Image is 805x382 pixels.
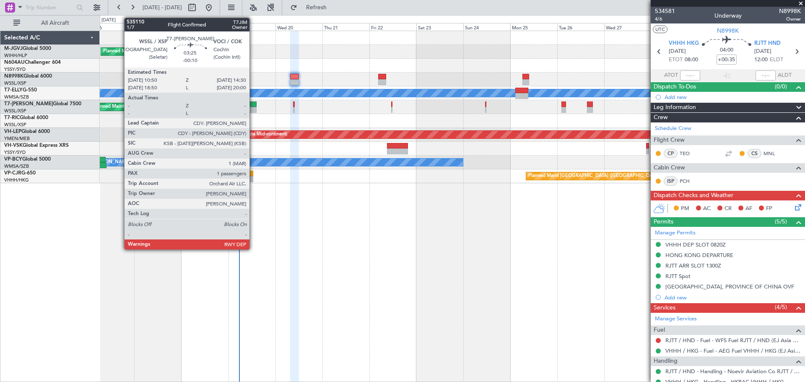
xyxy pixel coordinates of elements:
div: Sun 24 [463,23,510,31]
span: N8998K [4,74,23,79]
a: WSSL/XSP [4,108,26,114]
a: T7-ELLYG-550 [4,88,37,93]
div: Mon 25 [510,23,557,31]
a: WMSA/SZB [4,94,29,100]
div: Sun 17 [134,23,181,31]
span: VP-CJR [4,171,21,176]
div: [GEOGRAPHIC_DATA], PROVINCE OF CHINA OVF [665,283,794,290]
input: --:-- [680,70,700,81]
a: WSSL/XSP [4,80,26,86]
span: 08:00 [685,56,698,64]
button: All Aircraft [9,16,91,30]
div: Tue 19 [229,23,275,31]
span: CR [724,205,732,213]
span: Handling [654,356,678,366]
span: Leg Information [654,103,696,112]
span: VP-BCY [4,157,22,162]
a: TEO [680,150,699,157]
span: (4/5) [775,303,787,312]
a: T7-RICGlobal 6000 [4,115,48,120]
div: Underway [714,11,742,20]
span: 04:00 [720,46,733,55]
span: (0/0) [775,82,787,91]
a: WMSA/SZB [4,163,29,169]
a: VH-LEPGlobal 6000 [4,129,50,134]
span: [DATE] [669,47,686,56]
a: VH-VSKGlobal Express XRS [4,143,69,148]
span: 534581 [655,7,675,16]
a: VHHH / HKG - Fuel - AEG Fuel VHHH / HKG (EJ Asia Only) [665,347,801,354]
span: Dispatch Checks and Weather [654,191,733,200]
a: N8998KGlobal 6000 [4,74,52,79]
a: Manage Services [655,315,697,323]
div: Wed 27 [604,23,651,31]
span: Owner [779,16,801,23]
span: VH-VSK [4,143,23,148]
div: Wed 20 [275,23,322,31]
a: WSSL/XSP [4,122,26,128]
a: T7-[PERSON_NAME]Global 7500 [4,101,81,107]
span: PM [681,205,689,213]
span: M-JGVJ [4,46,23,51]
div: Mon 18 [181,23,228,31]
a: MNL [763,150,782,157]
span: 4/6 [655,16,675,23]
span: Dispatch To-Dos [654,82,696,92]
div: Tue 26 [557,23,604,31]
span: RJTT HND [754,39,781,48]
button: Refresh [286,1,337,14]
span: ELDT [770,56,783,64]
div: Sat 16 [87,23,134,31]
div: HONG KONG DEPARTURE [665,252,733,259]
a: Manage Permits [655,229,696,237]
span: Cabin Crew [654,163,685,173]
div: Add new [665,94,801,101]
a: WIHH/HLP [4,52,27,59]
span: Crew [654,113,668,122]
span: T7-[PERSON_NAME] [4,101,53,107]
span: (5/5) [775,217,787,226]
span: Permits [654,217,673,227]
div: Sat 23 [416,23,463,31]
span: FP [766,205,772,213]
div: Planned Maint [GEOGRAPHIC_DATA] (Seletar) [93,101,192,113]
span: N8998K [717,26,739,35]
span: N8998K [779,7,801,16]
div: Unplanned Maint [GEOGRAPHIC_DATA] (Seletar) [140,114,245,127]
a: RJTT / HND - Fuel - WFS Fuel RJTT / HND (EJ Asia Only) [665,337,801,344]
div: ISP [664,177,678,186]
div: CP [664,149,678,158]
span: VH-LEP [4,129,21,134]
a: VHHH/HKG [4,177,29,183]
span: Fuel [654,325,665,335]
div: Planned Maint [GEOGRAPHIC_DATA] (Seletar) [103,45,202,58]
div: Unplanned Maint Wichita (Wichita Mid-continent) [183,128,287,141]
div: RJTT ARR SLOT 1300Z [665,262,721,269]
span: T7-RIC [4,115,20,120]
a: VP-BCYGlobal 5000 [4,157,51,162]
span: AC [703,205,711,213]
div: [DATE] [101,17,116,24]
span: ETOT [669,56,683,64]
span: N604AU [4,60,25,65]
div: Fri 22 [369,23,416,31]
div: VHHH DEP SLOT 0820Z [665,241,726,248]
a: N604AUChallenger 604 [4,60,61,65]
span: 12:00 [754,56,768,64]
div: Thu 21 [322,23,369,31]
a: YMEN/MEB [4,135,30,142]
span: VHHH HKG [669,39,699,48]
a: M-JGVJGlobal 5000 [4,46,51,51]
a: YSSY/SYD [4,66,26,73]
span: Services [654,303,675,313]
a: PCH [680,177,699,185]
input: Trip Number [26,1,74,14]
a: RJTT / HND - Handling - Noevir Aviation Co RJTT / HND [665,368,801,375]
button: UTC [653,26,667,33]
span: AF [745,205,752,213]
a: VP-CJRG-650 [4,171,36,176]
div: RJTT Spot [665,273,691,280]
span: Flight Crew [654,135,685,145]
a: YSSY/SYD [4,149,26,156]
a: Schedule Crew [655,125,691,133]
